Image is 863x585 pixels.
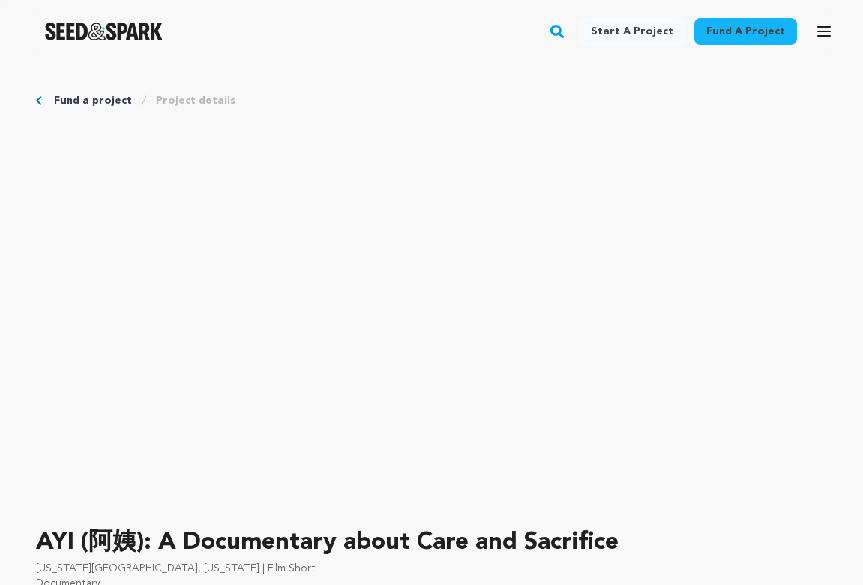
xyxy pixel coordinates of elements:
[54,93,132,108] a: Fund a project
[156,93,235,108] a: Project details
[36,93,827,108] div: Breadcrumb
[579,18,685,45] a: Start a project
[694,18,797,45] a: Fund a project
[45,22,163,40] a: Seed&Spark Homepage
[45,22,163,40] img: Seed&Spark Logo Dark Mode
[36,561,827,576] p: [US_STATE][GEOGRAPHIC_DATA], [US_STATE] | Film Short
[36,525,827,561] p: AYI (阿姨): A Documentary about Care and Sacrifice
